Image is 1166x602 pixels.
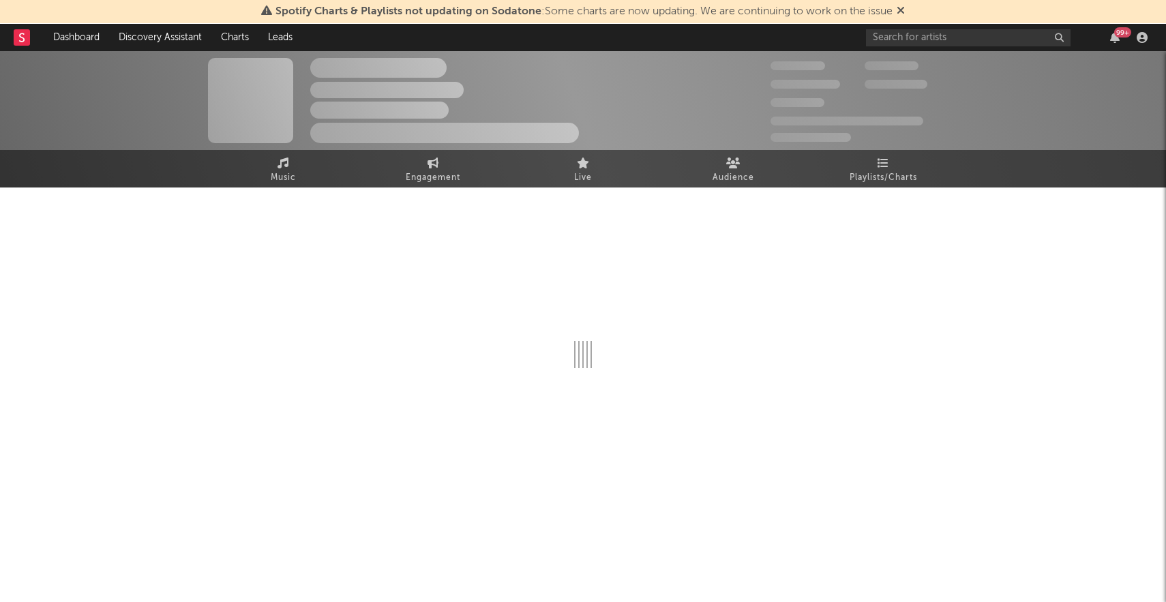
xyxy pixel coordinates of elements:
[44,24,109,51] a: Dashboard
[574,170,592,186] span: Live
[866,29,1071,46] input: Search for artists
[771,98,824,107] span: 100,000
[1110,32,1120,43] button: 99+
[406,170,460,186] span: Engagement
[358,150,508,187] a: Engagement
[897,6,905,17] span: Dismiss
[865,80,927,89] span: 1,000,000
[275,6,893,17] span: : Some charts are now updating. We are continuing to work on the issue
[771,61,825,70] span: 300,000
[713,170,754,186] span: Audience
[271,170,296,186] span: Music
[258,24,302,51] a: Leads
[865,61,918,70] span: 100,000
[850,170,917,186] span: Playlists/Charts
[275,6,541,17] span: Spotify Charts & Playlists not updating on Sodatone
[658,150,808,187] a: Audience
[508,150,658,187] a: Live
[771,117,923,125] span: 50,000,000 Monthly Listeners
[771,133,851,142] span: Jump Score: 85.0
[211,24,258,51] a: Charts
[208,150,358,187] a: Music
[808,150,958,187] a: Playlists/Charts
[771,80,840,89] span: 50,000,000
[109,24,211,51] a: Discovery Assistant
[1114,27,1131,37] div: 99 +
